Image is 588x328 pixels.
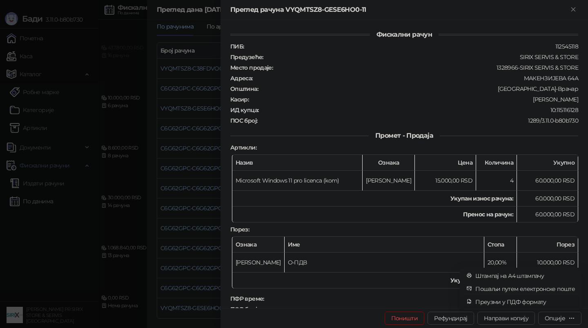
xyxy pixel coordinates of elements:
th: Стопа [484,237,517,253]
strong: Општина : [230,85,258,92]
div: Преглед рачуна VYQMTSZ8-GESE6HO0-11 [230,5,568,15]
button: Поништи [385,312,425,325]
td: 10.000,00 RSD [517,253,578,273]
th: Назив [232,155,363,171]
th: Име [285,237,484,253]
div: МАКЕНЗИЈЕВА 64А [254,75,579,82]
td: 20,00% [484,253,517,273]
strong: Касир : [230,96,249,103]
strong: ИД купца : [230,106,258,114]
strong: Порез : [230,226,249,233]
div: VYQMTSZ8-GESE6HO0-11 [280,306,579,313]
th: Укупно [517,155,578,171]
button: Направи копију [477,312,535,325]
button: Рефундирај [428,312,474,325]
td: 4 [476,171,517,191]
span: Пошаљи путем електронске поште [475,284,575,293]
div: 10:115116128 [259,106,579,114]
th: Ознака [363,155,415,171]
div: SIRIX SERVIS & STORE [264,53,579,61]
div: 1328966-SIRIX SERVIS & STORE [274,64,579,71]
strong: Предузеће : [230,53,263,61]
td: [PERSON_NAME] [232,253,285,273]
button: Опције [538,312,581,325]
span: Фискални рачун [370,31,439,38]
span: Штампај на А4 штампачу [475,271,575,280]
div: 1289/3.11.0-b80b730 [258,117,579,124]
button: Close [568,5,578,15]
td: Microsoft Windows 11 pro licenca (kom) [232,171,363,191]
div: [PERSON_NAME] [249,96,579,103]
div: Опције [545,315,565,322]
td: О-ПДВ [285,253,484,273]
td: 15.000,00 RSD [415,171,476,191]
strong: Артикли : [230,144,256,151]
span: Преузми у ПДФ формату [475,297,575,306]
td: [PERSON_NAME] [363,171,415,191]
th: Порез [517,237,578,253]
div: 112545118 [245,43,579,50]
strong: ПОС број : [230,117,257,124]
span: Направи копију [484,315,528,322]
strong: Пренос на рачун : [463,211,513,218]
strong: Место продаје : [230,64,273,71]
strong: Укупан износ пореза: [450,277,513,284]
th: Ознака [232,237,285,253]
strong: Адреса : [230,75,253,82]
strong: ПФР време : [230,295,264,302]
div: [DATE] 19:48:15 [265,295,579,302]
td: 60.000,00 RSD [517,207,578,222]
td: 60.000,00 RSD [517,191,578,207]
strong: Укупан износ рачуна : [450,195,513,202]
span: Промет - Продаја [369,132,440,139]
strong: ПФР број рачуна : [230,306,279,313]
th: Цена [415,155,476,171]
strong: ПИБ : [230,43,244,50]
th: Количина [476,155,517,171]
div: [GEOGRAPHIC_DATA]-Врачар [259,85,579,92]
td: 60.000,00 RSD [517,171,578,191]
